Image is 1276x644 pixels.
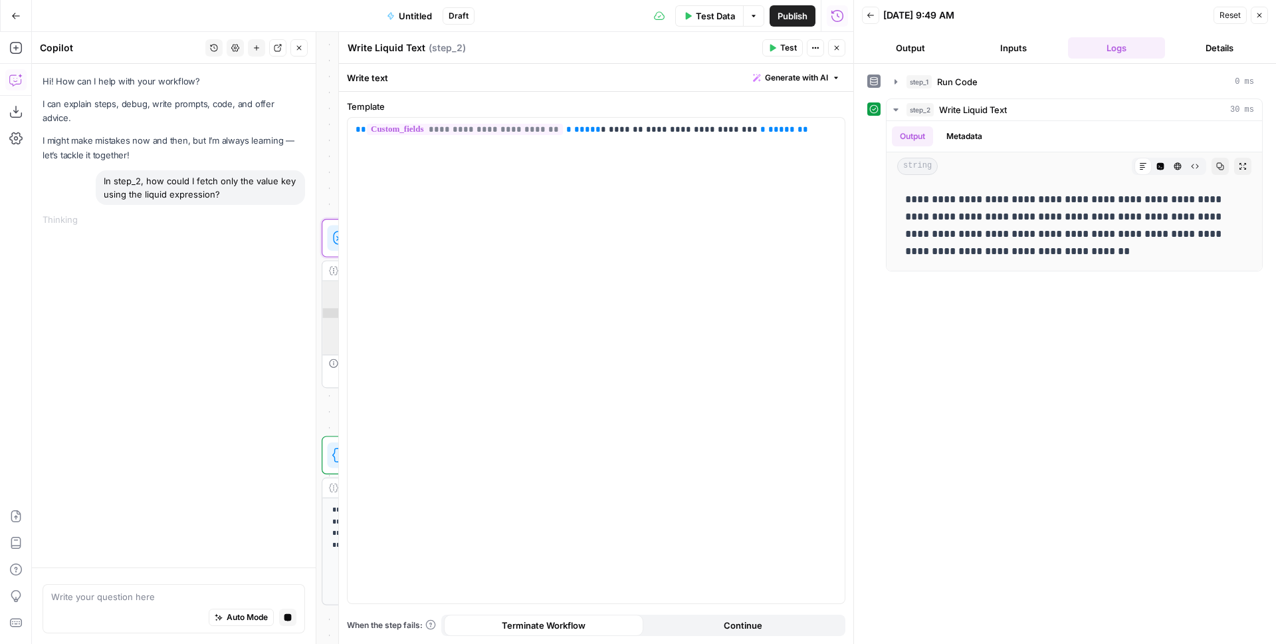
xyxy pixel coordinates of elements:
button: Reset [1214,7,1247,24]
span: Test Data [696,9,735,23]
button: Logs [1068,37,1166,59]
div: 73 [322,289,362,299]
div: 74 [322,299,362,308]
span: ( step_2 ) [429,41,466,55]
span: Auto Mode [227,611,268,623]
span: Terminate Workflow [502,619,585,632]
div: ... [78,213,86,226]
span: Run Code [937,75,978,88]
button: Metadata [938,126,990,146]
button: Publish [770,5,815,27]
span: Draft [449,10,469,22]
div: 75 [322,308,362,317]
button: 30 ms [887,99,1262,120]
div: 78 [322,347,362,356]
span: 0 ms [1235,76,1254,88]
button: Auto Mode [209,609,274,626]
div: Write text [339,64,853,91]
button: Details [1170,37,1268,59]
button: Test [762,39,803,57]
button: 0 ms [887,71,1262,92]
button: Inputs [965,37,1063,59]
div: 30 ms [887,121,1262,271]
a: When the step fails: [347,619,436,631]
button: Generate with AI [748,69,845,86]
span: Reset [1220,9,1241,21]
p: I might make mistakes now and then, but I’m always learning — let’s tackle it together! [43,134,305,162]
span: Continue [724,619,762,632]
div: In step_2, how could I fetch only the value key using the liquid expression? [96,170,305,205]
textarea: Write Liquid Text [348,41,425,55]
span: string [897,158,938,175]
div: 72 [322,279,362,289]
div: Copilot [40,41,201,55]
label: Template [347,100,845,113]
div: 76 [322,318,362,327]
p: Hi! How can I help with your workflow? [43,75,305,88]
button: Output [892,126,933,146]
p: I can explain steps, debug, write prompts, code, and offer advice. [43,97,305,125]
button: Continue [643,615,843,636]
span: Untitled [399,9,432,23]
span: step_2 [906,103,934,116]
button: Output [862,37,960,59]
span: Write Liquid Text [939,103,1007,116]
button: Test Data [675,5,743,27]
button: Untitled [379,5,440,27]
span: 30 ms [1230,104,1254,116]
span: Publish [778,9,807,23]
span: Generate with AI [765,72,828,84]
span: Test [780,42,797,54]
div: 77 [322,327,362,347]
span: step_1 [906,75,932,88]
div: Thinking [43,213,305,226]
